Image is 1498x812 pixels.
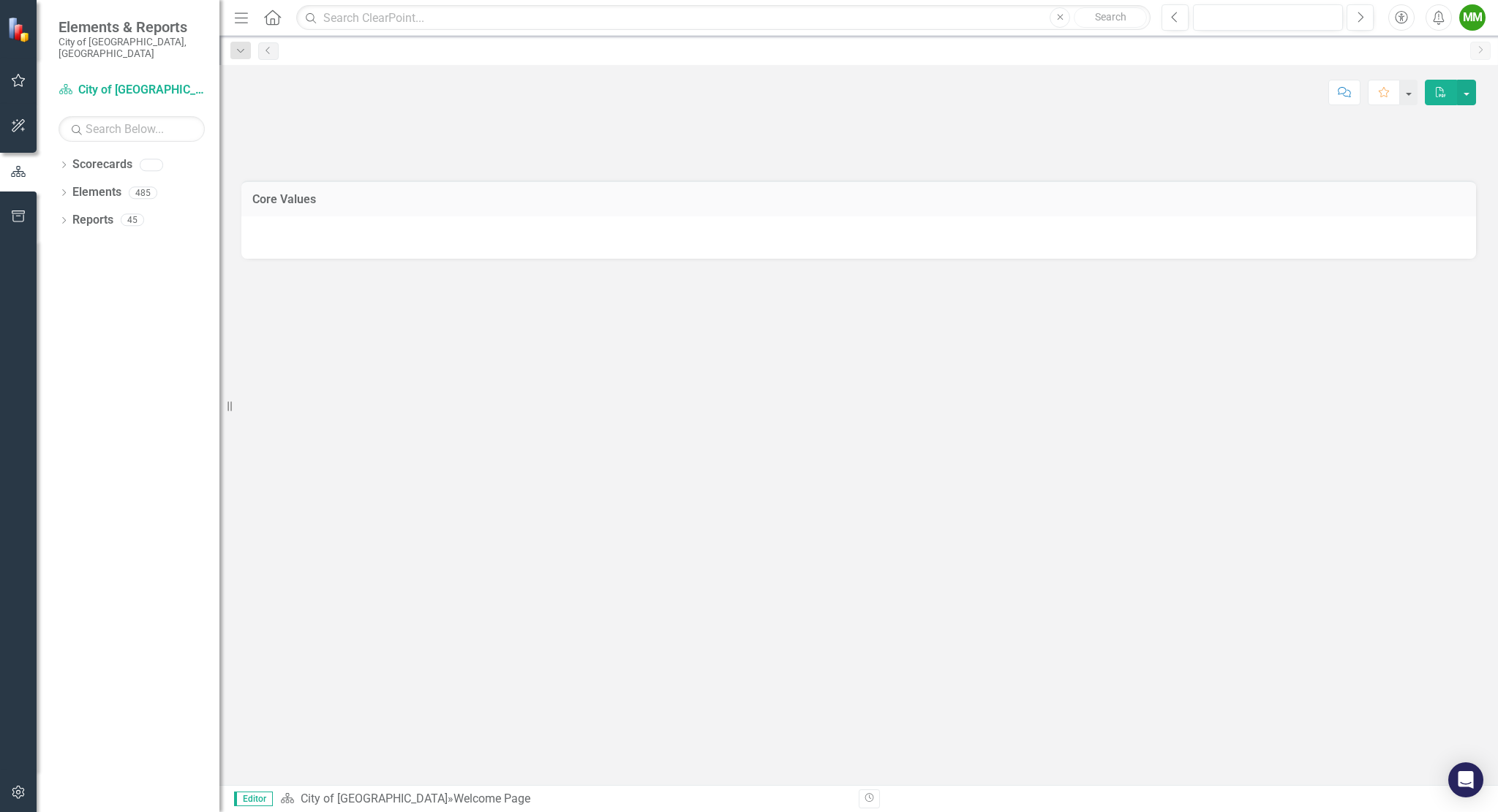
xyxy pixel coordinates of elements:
[1074,7,1147,28] button: Search
[1095,11,1126,23] span: Search
[301,792,448,805] a: City of [GEOGRAPHIC_DATA]
[72,184,121,201] a: Elements
[59,116,205,142] input: Search Below...
[72,212,113,229] a: Reports
[1448,762,1483,797] div: Open Intercom Messenger
[72,156,132,173] a: Scorecards
[453,792,530,805] div: Welcome Page
[296,5,1151,31] input: Search ClearPoint...
[280,791,848,808] div: »
[59,18,205,36] span: Elements & Reports
[1459,4,1486,31] button: MM
[121,214,144,227] div: 45
[59,36,205,60] small: City of [GEOGRAPHIC_DATA], [GEOGRAPHIC_DATA]
[59,82,205,99] a: City of [GEOGRAPHIC_DATA]
[234,792,273,806] span: Editor
[129,186,157,199] div: 485
[252,193,1465,206] h3: Core Values
[7,17,33,42] img: ClearPoint Strategy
